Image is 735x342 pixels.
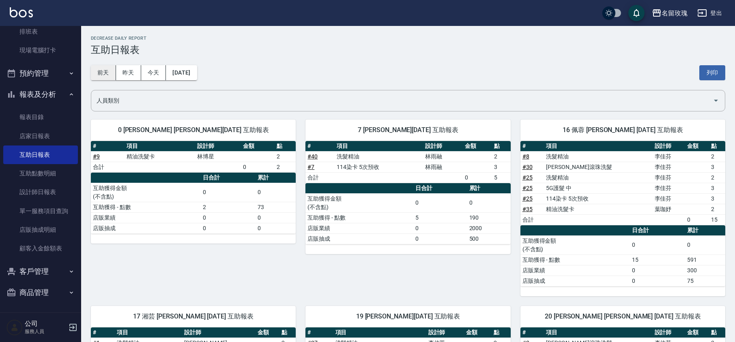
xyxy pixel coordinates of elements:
td: 114染卡 5次預收 [544,193,652,204]
td: 0 [413,223,467,233]
a: #9 [93,153,100,160]
td: 合計 [305,172,335,183]
th: 累計 [685,225,725,236]
a: 店販抽成明細 [3,220,78,239]
td: 5 [492,172,511,183]
th: 設計師 [195,141,241,152]
th: 項目 [544,141,652,152]
a: 單一服務項目查詢 [3,202,78,220]
th: # [520,141,544,152]
td: 73 [256,202,296,212]
th: 點 [275,141,296,152]
button: 商品管理 [3,282,78,303]
button: 報表及分析 [3,84,78,105]
td: 店販抽成 [91,223,201,233]
button: 今天 [141,65,166,80]
td: 李佳芬 [653,193,685,204]
span: 17 湘芸 [PERSON_NAME] [DATE] 互助報表 [101,312,286,321]
td: 店販業績 [91,212,201,223]
th: 金額 [685,141,709,152]
a: #8 [522,153,529,160]
th: 日合計 [413,183,467,194]
td: 李佳芬 [653,151,685,162]
button: Open [709,94,722,107]
th: 項目 [115,327,182,338]
td: 洗髮精油 [544,172,652,183]
td: 2 [275,162,296,172]
th: 項目 [335,141,423,152]
td: 店販抽成 [520,276,630,286]
td: 0 [630,265,685,276]
td: 3 [709,183,725,193]
th: 金額 [463,141,492,152]
td: 0 [256,183,296,202]
a: 設計師日報表 [3,183,78,201]
td: 合計 [91,162,125,172]
h3: 互助日報表 [91,44,725,56]
td: 0 [241,162,275,172]
td: 合計 [520,214,544,225]
td: 190 [467,212,511,223]
td: 3 [709,193,725,204]
td: 0 [467,193,511,212]
span: 0 [PERSON_NAME] [PERSON_NAME][DATE] 互助報表 [101,126,286,134]
a: #7 [307,164,314,170]
td: 0 [630,276,685,286]
td: 5 [413,212,467,223]
a: #25 [522,185,533,191]
a: 排班表 [3,22,78,41]
td: 互助獲得 - 點數 [91,202,201,212]
input: 人員名稱 [95,94,709,108]
th: # [305,327,333,338]
img: Logo [10,7,33,17]
td: 0 [201,212,256,223]
th: # [520,327,544,338]
a: 店家日報表 [3,127,78,145]
td: 0 [630,235,685,254]
td: 0 [463,172,492,183]
span: 20 [PERSON_NAME] [PERSON_NAME] [DATE] 互助報表 [530,312,716,321]
td: 2 [709,151,725,162]
td: 葉珈妤 [653,204,685,214]
th: 點 [709,141,725,152]
td: 李佳芬 [653,162,685,172]
th: 金額 [685,327,709,338]
th: # [91,327,115,338]
td: 店販業績 [520,265,630,276]
td: 0 [685,235,725,254]
th: 金額 [464,327,492,338]
td: 林雨融 [423,162,463,172]
p: 服務人員 [25,328,66,335]
a: 互助日報表 [3,145,78,164]
td: 互助獲得 - 點數 [520,254,630,265]
th: 項目 [544,327,652,338]
span: 16 佩蓉 [PERSON_NAME] [DATE] 互助報表 [530,126,716,134]
table: a dense table [305,141,510,183]
td: 0 [413,193,467,212]
td: 2 [275,151,296,162]
td: 3 [492,162,511,172]
th: 設計師 [182,327,256,338]
td: 0 [201,223,256,233]
th: 累計 [256,173,296,183]
td: 2 [709,204,725,214]
td: 3 [709,162,725,172]
th: 日合計 [630,225,685,236]
td: 洗髮精油 [544,151,652,162]
span: 19 [PERSON_NAME][DATE] 互助報表 [315,312,501,321]
button: [DATE] [166,65,197,80]
td: 李佳芬 [653,172,685,183]
th: 金額 [256,327,279,338]
a: 現場電腦打卡 [3,41,78,60]
button: 昨天 [116,65,141,80]
td: 林博星 [195,151,241,162]
td: 互助獲得金額 (不含點) [305,193,413,212]
td: 300 [685,265,725,276]
td: 0 [413,233,467,244]
a: 互助點數明細 [3,164,78,183]
td: 林雨融 [423,151,463,162]
table: a dense table [520,141,725,225]
button: 列印 [699,65,725,80]
a: 顧客入金餘額表 [3,239,78,258]
span: 7 [PERSON_NAME][DATE] 互助報表 [315,126,501,134]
